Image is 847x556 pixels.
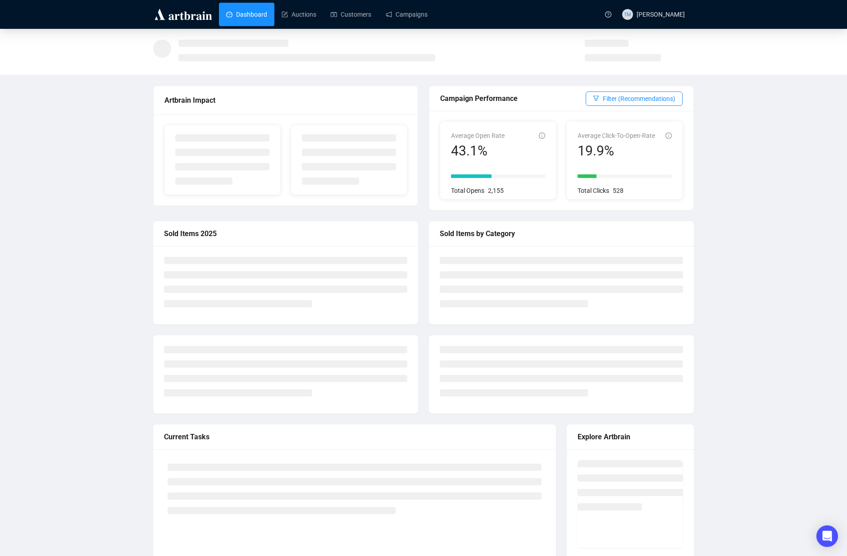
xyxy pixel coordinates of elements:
[593,95,599,101] span: filter
[624,10,631,18] span: TM
[153,7,214,22] img: logo
[586,91,683,106] button: Filter (Recommendations)
[637,11,685,18] span: [PERSON_NAME]
[539,132,545,139] span: info-circle
[164,95,407,106] div: Artbrain Impact
[578,431,683,442] div: Explore Artbrain
[164,228,407,239] div: Sold Items 2025
[451,187,484,194] span: Total Opens
[578,132,655,139] span: Average Click-To-Open-Rate
[282,3,316,26] a: Auctions
[226,3,267,26] a: Dashboard
[488,187,504,194] span: 2,155
[816,525,838,547] div: Open Intercom Messenger
[386,3,428,26] a: Campaigns
[665,132,672,139] span: info-circle
[164,431,545,442] div: Current Tasks
[440,228,683,239] div: Sold Items by Category
[578,142,655,160] div: 19.9%
[605,11,611,18] span: question-circle
[451,142,505,160] div: 43.1%
[603,94,675,104] span: Filter (Recommendations)
[331,3,371,26] a: Customers
[451,132,505,139] span: Average Open Rate
[578,187,609,194] span: Total Clicks
[613,187,624,194] span: 528
[440,93,586,104] div: Campaign Performance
